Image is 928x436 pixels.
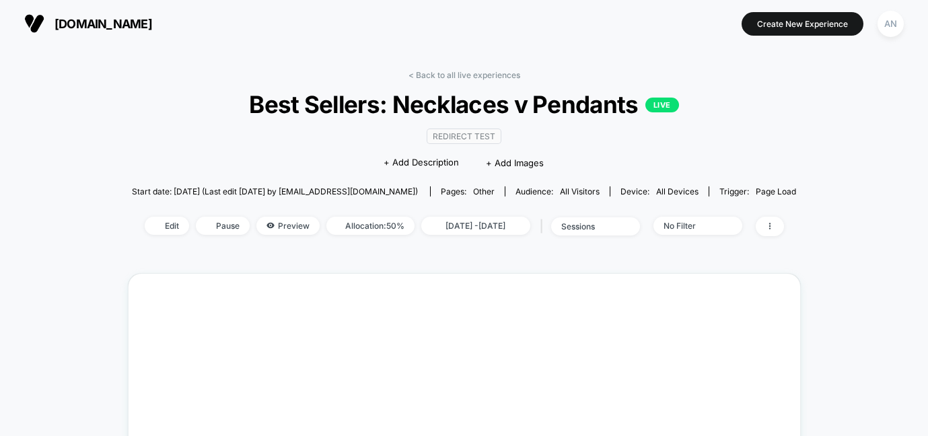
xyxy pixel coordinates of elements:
[196,217,250,235] span: Pause
[384,156,459,170] span: + Add Description
[719,186,796,196] div: Trigger:
[561,221,615,231] div: sessions
[20,13,156,34] button: [DOMAIN_NAME]
[473,186,495,196] span: other
[560,186,600,196] span: All Visitors
[756,186,796,196] span: Page Load
[610,186,709,196] span: Device:
[326,217,415,235] span: Allocation: 50%
[441,186,495,196] div: Pages:
[145,217,189,235] span: Edit
[55,17,152,31] span: [DOMAIN_NAME]
[408,70,520,80] a: < Back to all live experiences
[256,217,320,235] span: Preview
[656,186,699,196] span: all devices
[166,90,763,118] span: Best Sellers: Necklaces v Pendants
[486,157,544,168] span: + Add Images
[537,217,551,236] span: |
[515,186,600,196] div: Audience:
[24,13,44,34] img: Visually logo
[132,186,418,196] span: Start date: [DATE] (Last edit [DATE] by [EMAIL_ADDRESS][DOMAIN_NAME])
[664,221,717,231] div: No Filter
[421,217,530,235] span: [DATE] - [DATE]
[878,11,904,37] div: AN
[873,10,908,38] button: AN
[427,129,501,144] span: Redirect Test
[742,12,863,36] button: Create New Experience
[645,98,679,112] p: LIVE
